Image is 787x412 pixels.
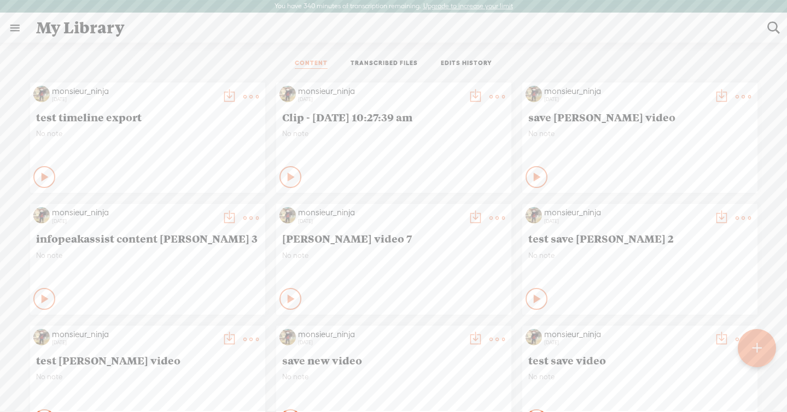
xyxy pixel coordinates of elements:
[279,207,296,223] img: http%3A%2F%2Fres.cloudinary.com%2Ftrebble-fm%2Fimage%2Fupload%2Fv1709343596%2Fcom.trebble.trebble...
[52,329,216,340] div: monsieur_ninja
[282,251,505,260] span: No note
[441,59,492,69] a: EDITS HISTORY
[528,129,751,138] span: No note
[544,218,708,225] div: [DATE]
[282,129,505,138] span: No note
[282,372,505,381] span: No note
[298,96,462,103] div: [DATE]
[528,232,751,245] span: test save [PERSON_NAME] 2
[36,251,259,260] span: No note
[36,372,259,381] span: No note
[298,207,462,218] div: monsieur_ninja
[298,218,462,225] div: [DATE]
[544,339,708,346] div: [DATE]
[298,329,462,340] div: monsieur_ninja
[52,339,216,346] div: [DATE]
[282,232,505,245] span: [PERSON_NAME] video 7
[52,218,216,225] div: [DATE]
[295,59,328,69] a: CONTENT
[33,207,50,223] img: http%3A%2F%2Fres.cloudinary.com%2Ftrebble-fm%2Fimage%2Fupload%2Fv1709343596%2Fcom.trebble.trebble...
[52,86,216,97] div: monsieur_ninja
[528,251,751,260] span: No note
[544,86,708,97] div: monsieur_ninja
[279,329,296,345] img: http%3A%2F%2Fres.cloudinary.com%2Ftrebble-fm%2Fimage%2Fupload%2Fv1709343596%2Fcom.trebble.trebble...
[526,86,542,102] img: http%3A%2F%2Fres.cloudinary.com%2Ftrebble-fm%2Fimage%2Fupload%2Fv1709343596%2Fcom.trebble.trebble...
[36,110,259,123] span: test timeline export
[275,2,421,11] label: You have 340 minutes of transcription remaining.
[544,207,708,218] div: monsieur_ninja
[33,329,50,345] img: http%3A%2F%2Fres.cloudinary.com%2Ftrebble-fm%2Fimage%2Fupload%2Fv1709343596%2Fcom.trebble.trebble...
[52,96,216,103] div: [DATE]
[52,207,216,218] div: monsieur_ninja
[544,329,708,340] div: monsieur_ninja
[351,59,418,69] a: TRANSCRIBED FILES
[526,329,542,345] img: http%3A%2F%2Fres.cloudinary.com%2Ftrebble-fm%2Fimage%2Fupload%2Fv1709343596%2Fcom.trebble.trebble...
[528,110,751,123] span: save [PERSON_NAME] video
[36,129,259,138] span: No note
[544,96,708,103] div: [DATE]
[298,86,462,97] div: monsieur_ninja
[279,86,296,102] img: http%3A%2F%2Fres.cloudinary.com%2Ftrebble-fm%2Fimage%2Fupload%2Fv1709343596%2Fcom.trebble.trebble...
[528,354,751,367] span: test save video
[526,207,542,223] img: http%3A%2F%2Fres.cloudinary.com%2Ftrebble-fm%2Fimage%2Fupload%2Fv1709343596%2Fcom.trebble.trebble...
[36,354,259,367] span: test [PERSON_NAME] video
[28,14,760,42] div: My Library
[33,86,50,102] img: http%3A%2F%2Fres.cloudinary.com%2Ftrebble-fm%2Fimage%2Fupload%2Fv1709343596%2Fcom.trebble.trebble...
[282,354,505,367] span: save new video
[298,339,462,346] div: [DATE]
[423,2,513,11] label: Upgrade to increase your limit
[528,372,751,381] span: No note
[282,110,505,123] span: Clip - [DATE] 10:27:39 am
[36,232,259,245] span: infopeakassist content [PERSON_NAME] 3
